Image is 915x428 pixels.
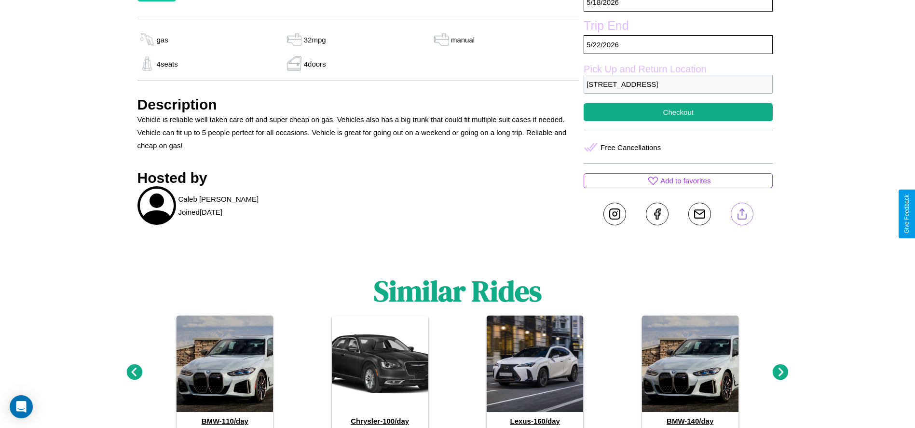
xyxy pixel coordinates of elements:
div: Give Feedback [903,194,910,234]
p: Joined [DATE] [178,206,222,219]
p: 4 seats [157,57,178,70]
img: gas [285,56,304,71]
h3: Description [137,97,579,113]
p: Caleb [PERSON_NAME] [178,193,259,206]
div: Open Intercom Messenger [10,395,33,418]
p: Add to favorites [660,174,710,187]
p: 4 doors [304,57,326,70]
button: Checkout [584,103,773,121]
label: Trip End [584,19,773,35]
p: manual [451,33,475,46]
img: gas [137,32,157,47]
p: 32 mpg [304,33,326,46]
label: Pick Up and Return Location [584,64,773,75]
img: gas [432,32,451,47]
img: gas [137,56,157,71]
h1: Similar Rides [374,271,542,311]
p: Free Cancellations [601,141,661,154]
p: [STREET_ADDRESS] [584,75,773,94]
h3: Hosted by [137,170,579,186]
p: Vehicle is reliable well taken care off and super cheap on gas. Vehicles also has a big trunk tha... [137,113,579,152]
img: gas [285,32,304,47]
p: 5 / 22 / 2026 [584,35,773,54]
p: gas [157,33,168,46]
button: Add to favorites [584,173,773,188]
